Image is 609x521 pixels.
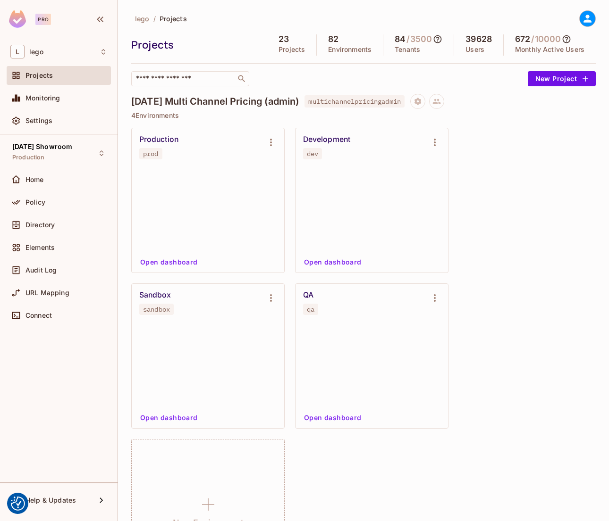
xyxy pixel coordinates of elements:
button: Open dashboard [300,255,365,270]
span: multichannelpricingadmin [304,95,405,108]
span: lego [135,14,150,23]
span: Projects [160,14,187,23]
span: Monitoring [25,94,60,102]
span: Help & Updates [25,496,76,504]
span: Projects [25,72,53,79]
span: L [10,45,25,58]
div: Projects [131,38,262,52]
button: Environment settings [425,289,444,307]
span: Policy [25,198,45,206]
span: Production [12,154,45,161]
h5: 39628 [465,34,492,44]
button: Environment settings [425,133,444,152]
div: dev [307,150,318,157]
span: Audit Log [25,266,57,274]
span: Settings [25,117,52,124]
h5: / 3500 [406,34,432,44]
p: Environments [328,46,372,53]
li: / [153,14,156,23]
img: SReyMgAAAABJRU5ErkJggg== [9,10,26,28]
div: sandbox [143,306,170,313]
div: Pro [35,14,51,25]
span: Connect [25,312,52,319]
span: Project settings [410,99,425,108]
p: Tenants [395,46,420,53]
span: Elements [25,244,55,251]
h5: 672 [515,34,530,44]
div: prod [143,150,159,157]
h5: 82 [328,34,338,44]
span: Workspace: lego [29,48,43,56]
h5: 23 [279,34,289,44]
h4: [DATE] Multi Channel Pricing (admin) [131,96,299,107]
span: [DATE] Showroom [12,143,72,150]
p: 4 Environments [131,112,596,119]
div: qa [307,306,314,313]
img: Revisit consent button [11,496,25,511]
h5: / 10000 [531,34,561,44]
p: Monthly Active Users [515,46,584,53]
span: Home [25,176,44,183]
button: Open dashboard [136,410,202,425]
div: QA [303,290,313,300]
h5: 84 [395,34,406,44]
p: Users [465,46,484,53]
span: Directory [25,221,55,229]
div: Production [139,135,178,144]
button: Open dashboard [136,255,202,270]
button: New Project [528,71,596,86]
button: Environment settings [262,289,280,307]
span: URL Mapping [25,289,69,297]
div: Development [303,135,350,144]
button: Open dashboard [300,410,365,425]
p: Projects [279,46,305,53]
button: Environment settings [262,133,280,152]
button: Consent Preferences [11,496,25,511]
div: Sandbox [139,290,171,300]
